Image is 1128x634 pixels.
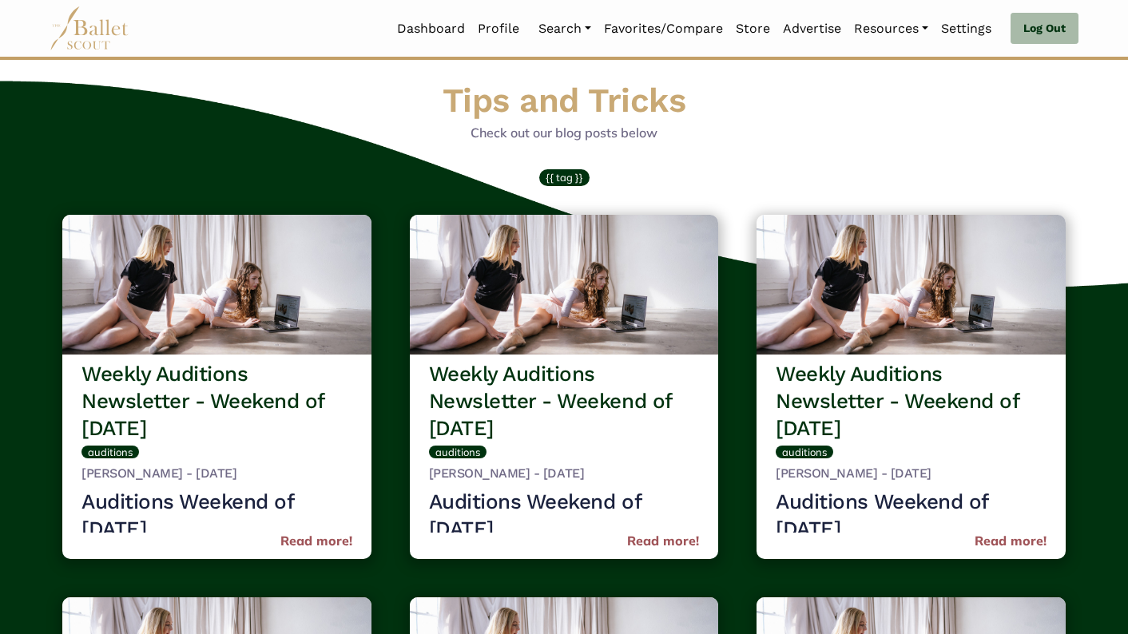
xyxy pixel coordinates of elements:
[88,446,133,458] span: auditions
[935,12,998,46] a: Settings
[776,489,1047,543] h3: Auditions Weekend of [DATE]
[429,489,700,533] div: …
[62,215,371,355] img: header_image.img
[81,466,352,482] h5: [PERSON_NAME] - [DATE]
[776,361,1047,442] h3: Weekly Auditions Newsletter - Weekend of [DATE]
[627,531,699,552] a: Read more!
[81,489,352,543] h3: Auditions Weekend of [DATE]
[848,12,935,46] a: Resources
[56,79,1072,123] h1: Tips and Tricks
[546,171,583,184] span: {{ tag }}
[729,12,776,46] a: Store
[471,12,526,46] a: Profile
[410,215,719,355] img: header_image.img
[776,466,1047,482] h5: [PERSON_NAME] - [DATE]
[598,12,729,46] a: Favorites/Compare
[391,12,471,46] a: Dashboard
[782,446,827,458] span: auditions
[1011,13,1078,45] a: Log Out
[280,531,352,552] a: Read more!
[975,531,1047,552] a: Read more!
[81,361,352,442] h3: Weekly Auditions Newsletter - Weekend of [DATE]
[56,123,1072,144] p: Check out our blog posts below
[429,489,700,543] h3: Auditions Weekend of [DATE]
[429,466,700,482] h5: [PERSON_NAME] - [DATE]
[435,446,480,458] span: auditions
[757,215,1066,355] img: header_image.img
[776,12,848,46] a: Advertise
[429,361,700,442] h3: Weekly Auditions Newsletter - Weekend of [DATE]
[532,12,598,46] a: Search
